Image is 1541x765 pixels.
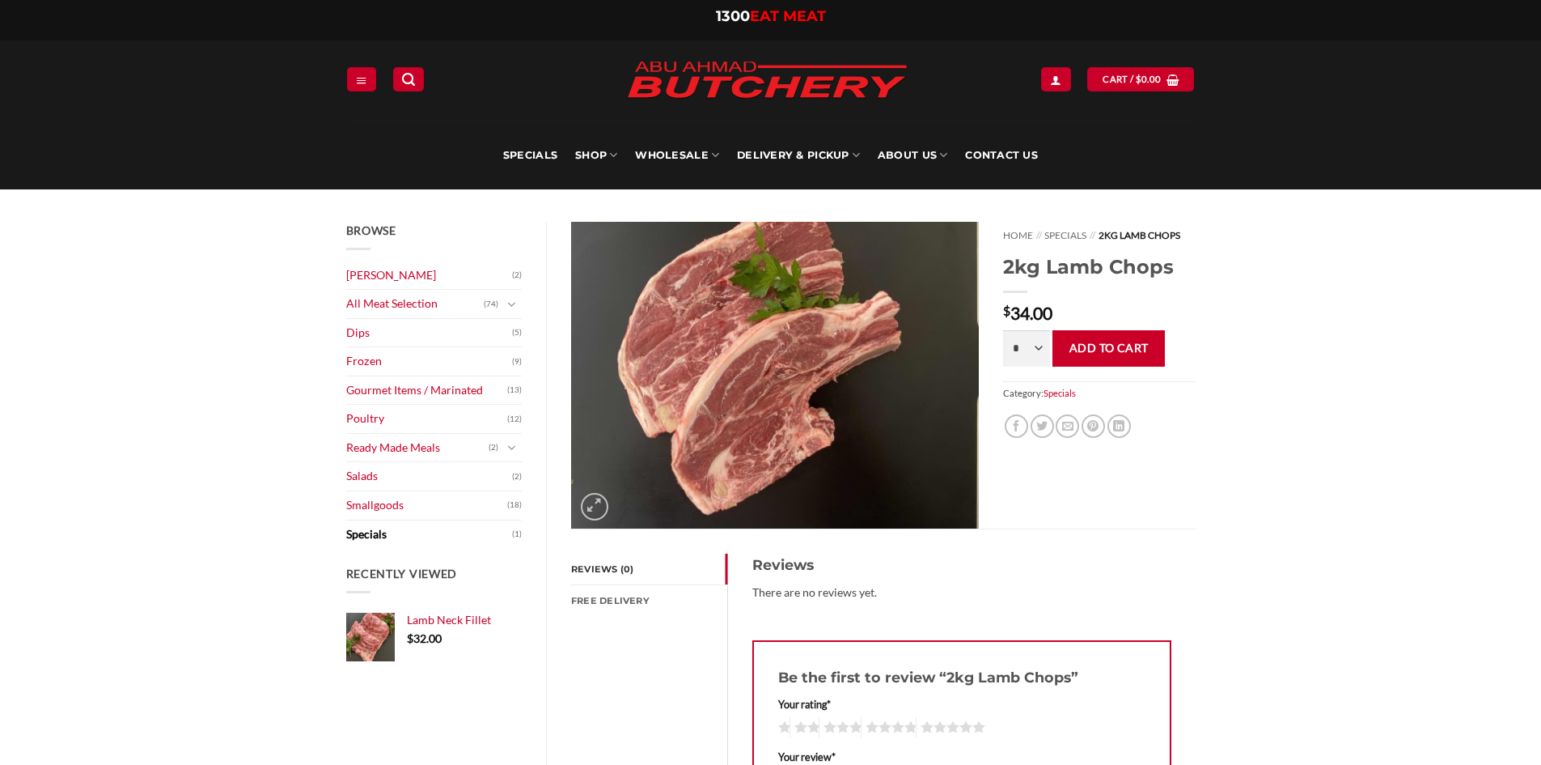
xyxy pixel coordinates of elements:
a: Wholesale [635,121,719,189]
a: Ready Made Meals [346,434,489,462]
a: Search [393,67,424,91]
img: Abu Ahmad Butchery [613,50,921,112]
bdi: 0.00 [1136,74,1162,84]
a: Smallgoods [346,491,508,520]
span: (18) [507,493,522,517]
span: // [1036,229,1042,241]
h3: Be the first to review “2kg Lamb Chops” [778,666,1145,689]
span: (1) [512,522,522,546]
a: Share on LinkedIn [1107,414,1131,438]
span: Cart / [1103,72,1161,87]
a: Reviews (0) [571,554,727,584]
a: About Us [878,121,947,189]
a: 2 [790,717,820,738]
a: 1 [774,717,791,738]
label: Your review [778,749,1145,765]
a: Dips [346,319,513,347]
a: Frozen [346,347,513,376]
a: Specials [1044,388,1076,398]
span: Recently Viewed [346,567,458,580]
span: (2) [489,436,498,460]
a: Pin on Pinterest [1082,414,1105,438]
a: Zoom [581,493,608,521]
a: Lamb Neck Fillet [407,613,523,627]
a: 4 [861,717,917,738]
a: 5 [916,717,985,738]
a: View cart [1087,67,1194,91]
span: (13) [507,378,522,402]
a: Poultry [346,405,508,433]
a: Specials [346,521,513,549]
span: (12) [507,407,522,431]
a: SHOP [575,121,617,189]
h1: 2kg Lamb Chops [1003,254,1195,279]
a: Salads [346,462,513,491]
p: There are no reviews yet. [752,584,1171,602]
a: [PERSON_NAME] [346,261,513,290]
span: // [1090,229,1095,241]
span: $ [407,631,413,645]
a: Login [1041,67,1070,91]
span: (74) [484,292,498,317]
span: (2) [512,263,522,287]
span: Lamb Neck Fillet [407,613,491,627]
span: $ [1003,304,1010,317]
a: FREE Delivery [571,585,727,616]
a: All Meat Selection [346,290,485,318]
bdi: 32.00 [407,631,442,645]
img: 2kg Lamb Chops [571,222,979,529]
a: Share on Twitter [1031,414,1054,438]
a: Gourmet Items / Marinated [346,376,508,405]
a: 1300EAT MEAT [716,7,826,25]
span: Category: [1003,381,1195,405]
span: (2) [512,465,522,489]
span: 1300 [716,7,750,25]
label: Your rating [778,696,1145,712]
a: 3 [819,717,862,738]
button: Toggle [502,295,522,313]
span: (9) [512,350,522,374]
a: Delivery & Pickup [737,121,860,189]
span: 2kg Lamb Chops [1099,229,1180,241]
bdi: 34.00 [1003,303,1052,323]
a: Specials [503,121,557,189]
span: Browse [346,223,396,237]
span: (5) [512,321,522,345]
a: Home [1003,229,1033,241]
a: Contact Us [965,121,1038,189]
h3: Reviews [752,554,1171,576]
button: Add to cart [1052,330,1165,367]
span: EAT MEAT [750,7,826,25]
a: Email to a Friend [1056,414,1079,438]
button: Toggle [502,439,522,457]
span: $ [1136,72,1141,87]
a: Share on Facebook [1005,414,1028,438]
a: Specials [1044,229,1086,241]
a: Menu [347,67,376,91]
